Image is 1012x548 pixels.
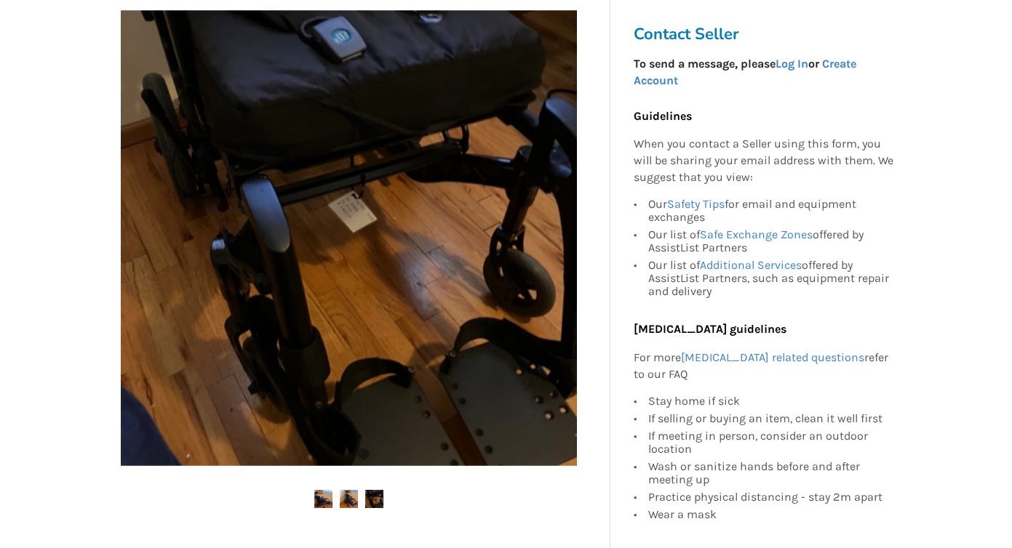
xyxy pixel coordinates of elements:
[648,427,894,458] div: If meeting in person, consider an outdoor location
[121,10,577,466] img: fuze tilt wheelchair-wheelchair-mobility-delta-assistlist-listing
[700,258,802,272] a: Additional Services
[648,226,894,257] div: Our list of offered by AssistList Partners
[634,109,692,123] b: Guidelines
[314,490,332,508] img: fuze tilt wheelchair-wheelchair-mobility-delta-assistlist-listing
[634,322,786,336] b: [MEDICAL_DATA] guidelines
[648,458,894,488] div: Wash or sanitize hands before and after meeting up
[648,257,894,298] div: Our list of offered by AssistList Partners, such as equipment repair and delivery
[667,197,725,211] a: Safety Tips
[365,490,383,508] img: fuze tilt wheelchair-wheelchair-mobility-delta-assistlist-listing
[700,227,813,241] a: Safe Exchange Zones
[648,410,894,427] div: If selling or buying an item, clean it well first
[634,57,856,87] strong: To send a message, please or
[634,137,894,187] p: When you contact a Seller using this form, you will be sharing your email address with them. We s...
[648,198,894,226] div: Our for email and equipment exchanges
[776,57,808,70] a: Log In
[634,350,894,383] p: For more refer to our FAQ
[681,350,864,364] a: [MEDICAL_DATA] related questions
[340,490,358,508] img: fuze tilt wheelchair-wheelchair-mobility-delta-assistlist-listing
[648,506,894,521] div: Wear a mask
[648,488,894,506] div: Practice physical distancing - stay 2m apart
[634,24,901,44] h3: Contact Seller
[648,395,894,410] div: Stay home if sick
